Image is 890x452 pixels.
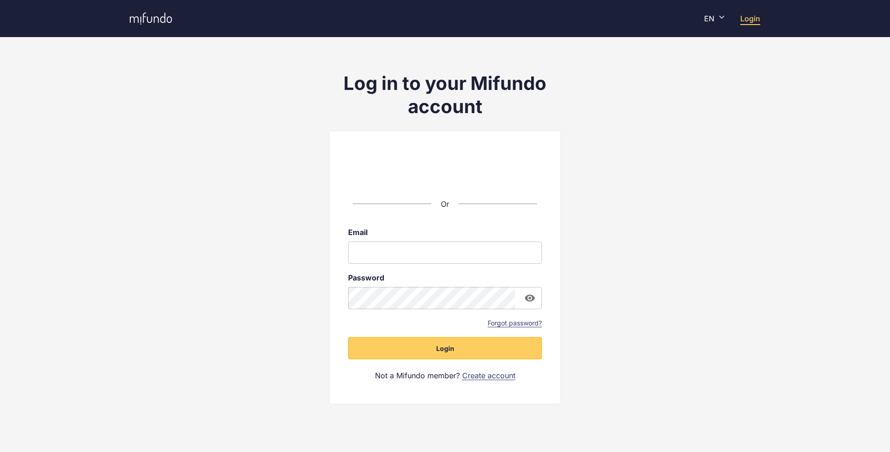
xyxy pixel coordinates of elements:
[740,14,760,23] a: Login
[348,228,542,237] label: Email
[704,14,725,23] div: EN
[441,199,449,209] span: Or
[348,273,542,282] label: Password
[329,72,561,118] h1: Log in to your Mifundo account
[488,318,542,328] a: Forgot password?
[366,161,524,181] iframe: Sign in with Google Button
[436,344,454,353] span: Login
[348,337,542,359] button: Login
[375,370,460,381] span: Not a Mifundo member?
[462,370,515,381] a: Create account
